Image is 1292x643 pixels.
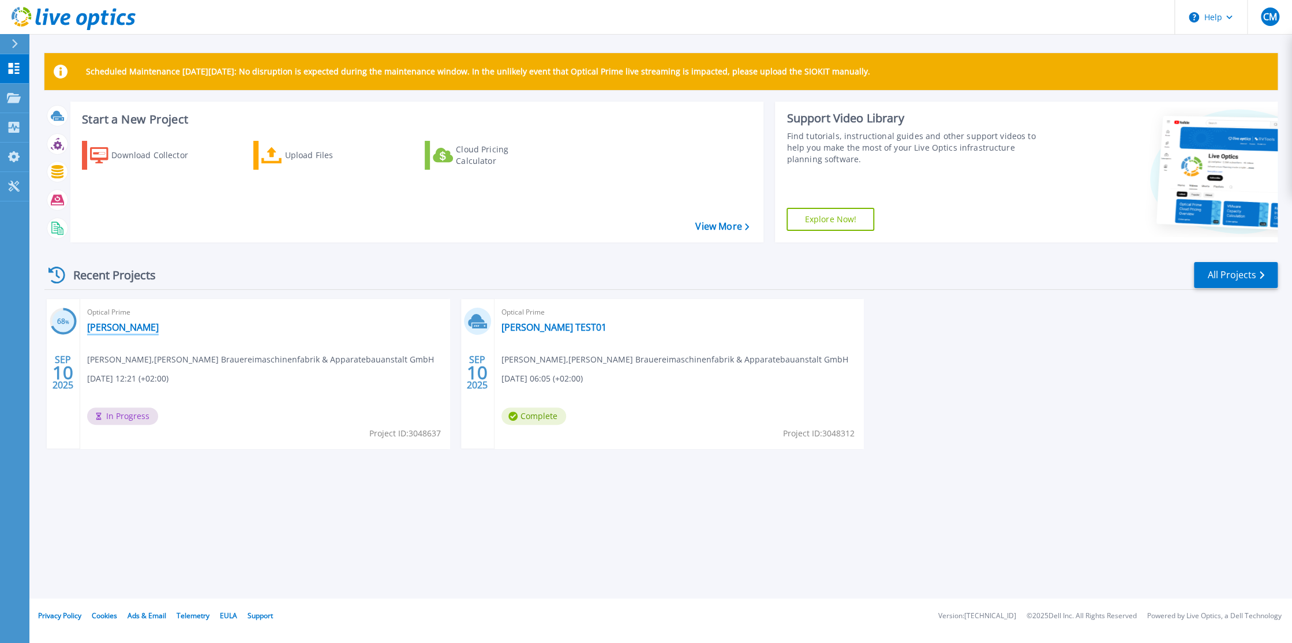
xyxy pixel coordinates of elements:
[253,141,382,170] a: Upload Files
[501,306,857,319] span: Optical Prime
[220,611,237,620] a: EULA
[82,113,749,126] h3: Start a New Project
[1263,12,1276,21] span: CM
[1194,262,1278,288] a: All Projects
[128,611,166,620] a: Ads & Email
[50,315,77,328] h3: 68
[53,368,73,377] span: 10
[467,368,488,377] span: 10
[787,208,874,231] a: Explore Now!
[1027,612,1137,620] li: © 2025 Dell Inc. All Rights Reserved
[466,352,488,394] div: SEP 2025
[92,611,117,620] a: Cookies
[177,611,209,620] a: Telemetry
[938,612,1016,620] li: Version: [TECHNICAL_ID]
[52,352,74,394] div: SEP 2025
[695,221,749,232] a: View More
[501,353,848,366] span: [PERSON_NAME] , [PERSON_NAME] Brauereimaschinenfabrik & Apparatebauanstalt GmbH
[87,321,159,333] a: [PERSON_NAME]
[248,611,273,620] a: Support
[111,144,204,167] div: Download Collector
[82,141,211,170] a: Download Collector
[65,319,69,325] span: %
[501,372,583,385] span: [DATE] 06:05 (+02:00)
[787,130,1044,165] div: Find tutorials, instructional guides and other support videos to help you make the most of your L...
[285,144,377,167] div: Upload Files
[44,261,171,289] div: Recent Projects
[369,427,441,440] span: Project ID: 3048637
[1147,612,1282,620] li: Powered by Live Optics, a Dell Technology
[787,111,1044,126] div: Support Video Library
[783,427,855,440] span: Project ID: 3048312
[38,611,81,620] a: Privacy Policy
[87,306,443,319] span: Optical Prime
[87,408,158,425] span: In Progress
[456,144,548,167] div: Cloud Pricing Calculator
[425,141,553,170] a: Cloud Pricing Calculator
[501,321,606,333] a: [PERSON_NAME] TEST01
[87,372,168,385] span: [DATE] 12:21 (+02:00)
[87,353,434,366] span: [PERSON_NAME] , [PERSON_NAME] Brauereimaschinenfabrik & Apparatebauanstalt GmbH
[501,408,566,425] span: Complete
[86,67,870,76] p: Scheduled Maintenance [DATE][DATE]: No disruption is expected during the maintenance window. In t...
